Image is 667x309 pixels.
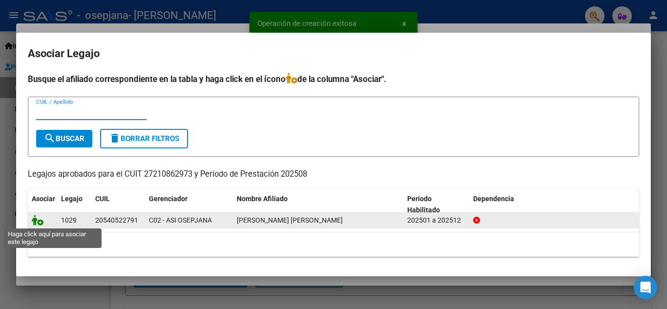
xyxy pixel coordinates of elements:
[28,188,57,221] datatable-header-cell: Asociar
[57,188,91,221] datatable-header-cell: Legajo
[44,134,84,143] span: Buscar
[473,195,514,203] span: Dependencia
[28,232,639,257] div: 1 registros
[61,195,83,203] span: Legajo
[109,132,121,144] mat-icon: delete
[407,195,440,214] span: Periodo Habilitado
[237,216,343,224] span: JELINEK LIONEL DAVID
[149,195,188,203] span: Gerenciador
[36,130,92,147] button: Buscar
[634,276,657,299] div: Open Intercom Messenger
[95,215,138,226] div: 20540522791
[28,44,639,63] h2: Asociar Legajo
[407,215,465,226] div: 202501 a 202512
[403,188,469,221] datatable-header-cell: Periodo Habilitado
[95,195,110,203] span: CUIL
[91,188,145,221] datatable-header-cell: CUIL
[100,129,188,148] button: Borrar Filtros
[32,195,55,203] span: Asociar
[149,216,212,224] span: C02 - ASI OSEPJANA
[109,134,179,143] span: Borrar Filtros
[233,188,403,221] datatable-header-cell: Nombre Afiliado
[145,188,233,221] datatable-header-cell: Gerenciador
[61,216,77,224] span: 1029
[469,188,640,221] datatable-header-cell: Dependencia
[44,132,56,144] mat-icon: search
[28,73,639,85] h4: Busque el afiliado correspondiente en la tabla y haga click en el ícono de la columna "Asociar".
[28,168,639,181] p: Legajos aprobados para el CUIT 27210862973 y Período de Prestación 202508
[237,195,288,203] span: Nombre Afiliado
